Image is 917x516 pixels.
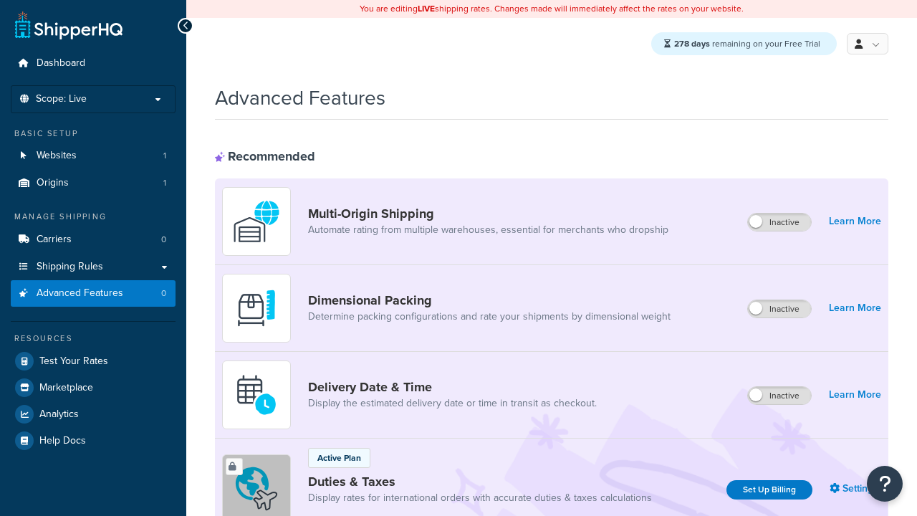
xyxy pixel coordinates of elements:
label: Inactive [748,387,811,404]
li: Advanced Features [11,280,176,307]
a: Set Up Billing [726,480,812,500]
a: Automate rating from multiple warehouses, essential for merchants who dropship [308,223,668,237]
a: Settings [830,479,881,499]
span: Analytics [39,408,79,421]
span: Shipping Rules [37,261,103,273]
span: Carriers [37,234,72,246]
a: Carriers0 [11,226,176,253]
a: Determine packing configurations and rate your shipments by dimensional weight [308,310,671,324]
span: Advanced Features [37,287,123,300]
a: Websites1 [11,143,176,169]
a: Analytics [11,401,176,427]
div: Recommended [215,148,315,164]
div: Basic Setup [11,128,176,140]
span: 1 [163,150,166,162]
div: Resources [11,333,176,345]
a: Delivery Date & Time [308,379,597,395]
span: 1 [163,177,166,189]
a: Learn More [829,385,881,405]
a: Learn More [829,211,881,231]
img: WatD5o0RtDAAAAAElFTkSuQmCC [231,196,282,247]
span: remaining on your Free Trial [674,37,820,50]
span: Test Your Rates [39,355,108,368]
span: Websites [37,150,77,162]
li: Carriers [11,226,176,253]
span: Marketplace [39,382,93,394]
a: Learn More [829,298,881,318]
label: Inactive [748,214,811,231]
a: Dashboard [11,50,176,77]
a: Advanced Features0 [11,280,176,307]
label: Inactive [748,300,811,317]
a: Dimensional Packing [308,292,671,308]
b: LIVE [418,2,435,15]
span: Scope: Live [36,93,87,105]
a: Display rates for international orders with accurate duties & taxes calculations [308,491,652,505]
span: 0 [161,234,166,246]
div: Manage Shipping [11,211,176,223]
a: Marketplace [11,375,176,401]
a: Multi-Origin Shipping [308,206,668,221]
p: Active Plan [317,451,361,464]
a: Help Docs [11,428,176,454]
a: Display the estimated delivery date or time in transit as checkout. [308,396,597,411]
span: 0 [161,287,166,300]
button: Open Resource Center [867,466,903,502]
span: Origins [37,177,69,189]
img: DTVBYsAAAAAASUVORK5CYII= [231,283,282,333]
h1: Advanced Features [215,84,385,112]
a: Shipping Rules [11,254,176,280]
a: Origins1 [11,170,176,196]
strong: 278 days [674,37,710,50]
span: Help Docs [39,435,86,447]
a: Test Your Rates [11,348,176,374]
img: gfkeb5ejjkALwAAAABJRU5ErkJggg== [231,370,282,420]
span: Dashboard [37,57,85,70]
a: Duties & Taxes [308,474,652,489]
li: Websites [11,143,176,169]
li: Origins [11,170,176,196]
